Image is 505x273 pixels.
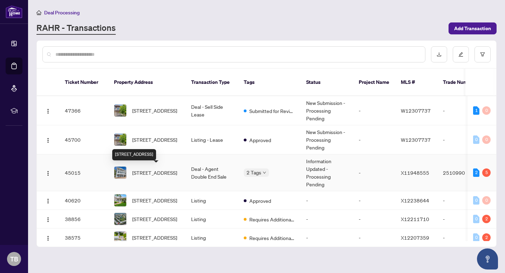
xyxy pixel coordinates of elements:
div: 0 [473,196,479,205]
th: Tags [238,69,301,96]
img: thumbnail-img [114,134,126,146]
span: Requires Additional Docs [249,215,295,223]
button: edit [453,46,469,62]
span: W12307737 [401,136,431,143]
span: X11948555 [401,169,429,176]
img: Logo [45,198,51,204]
div: 0 [473,215,479,223]
div: [STREET_ADDRESS] [112,149,156,160]
span: home [36,10,41,15]
td: - [437,191,486,210]
img: Logo [45,217,51,222]
div: 5 [482,168,491,177]
img: Logo [45,138,51,143]
button: Logo [42,213,54,225]
div: 2 [482,215,491,223]
td: - [437,125,486,154]
span: download [437,52,442,57]
span: [STREET_ADDRESS] [132,136,177,144]
td: Listing [186,191,238,210]
span: edit [458,52,463,57]
img: thumbnail-img [114,194,126,206]
td: New Submission - Processing Pending [301,125,353,154]
td: - [353,210,395,228]
td: 47366 [59,96,108,125]
img: thumbnail-img [114,167,126,179]
span: X12238644 [401,197,429,204]
td: - [353,154,395,191]
img: thumbnail-img [114,213,126,225]
img: Logo [45,171,51,176]
img: thumbnail-img [114,232,126,244]
th: Project Name [353,69,395,96]
td: 38856 [59,210,108,228]
button: Logo [42,134,54,145]
img: thumbnail-img [114,105,126,116]
td: - [301,228,353,247]
div: 2 [473,168,479,177]
td: Deal - Agent Double End Sale [186,154,238,191]
span: filter [480,52,485,57]
td: - [437,228,486,247]
span: X12211710 [401,216,429,222]
td: - [353,228,395,247]
span: [STREET_ADDRESS] [132,107,177,114]
div: 0 [473,135,479,144]
button: Add Transaction [449,22,497,34]
button: Open asap [477,248,498,269]
span: W12307737 [401,107,431,114]
span: [STREET_ADDRESS] [132,215,177,223]
span: Approved [249,136,271,144]
td: New Submission - Processing Pending [301,96,353,125]
span: down [263,171,266,174]
td: - [353,125,395,154]
th: MLS # [395,69,437,96]
td: - [437,96,486,125]
button: download [431,46,447,62]
td: - [437,210,486,228]
td: Listing [186,228,238,247]
span: Approved [249,197,271,205]
span: Deal Processing [44,9,80,16]
th: Trade Number [437,69,486,96]
span: [STREET_ADDRESS] [132,197,177,204]
div: 0 [482,106,491,115]
td: - [353,191,395,210]
td: - [353,96,395,125]
th: Property Address [108,69,186,96]
button: Logo [42,167,54,178]
td: - [301,210,353,228]
td: 40620 [59,191,108,210]
button: Logo [42,105,54,116]
img: Logo [45,235,51,241]
div: 0 [482,135,491,144]
span: Requires Additional Docs [249,234,295,242]
span: X12207359 [401,234,429,241]
td: Listing - Lease [186,125,238,154]
a: RAHR - Transactions [36,22,116,35]
div: 1 [473,106,479,115]
td: 45700 [59,125,108,154]
td: - [301,191,353,210]
div: 0 [473,233,479,242]
button: Logo [42,195,54,206]
div: 2 [482,233,491,242]
span: [STREET_ADDRESS] [132,234,177,241]
img: Logo [45,108,51,114]
td: Listing [186,210,238,228]
span: Add Transaction [454,23,491,34]
span: TB [10,254,18,264]
th: Transaction Type [186,69,238,96]
th: Ticket Number [59,69,108,96]
td: Deal - Sell Side Lease [186,96,238,125]
button: Logo [42,232,54,243]
td: Information Updated - Processing Pending [301,154,353,191]
span: [STREET_ADDRESS] [132,169,177,177]
th: Status [301,69,353,96]
span: Submitted for Review [249,107,295,115]
img: logo [6,5,22,18]
div: 0 [482,196,491,205]
span: 2 Tags [247,168,261,177]
td: 2510990 [437,154,486,191]
td: 38575 [59,228,108,247]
